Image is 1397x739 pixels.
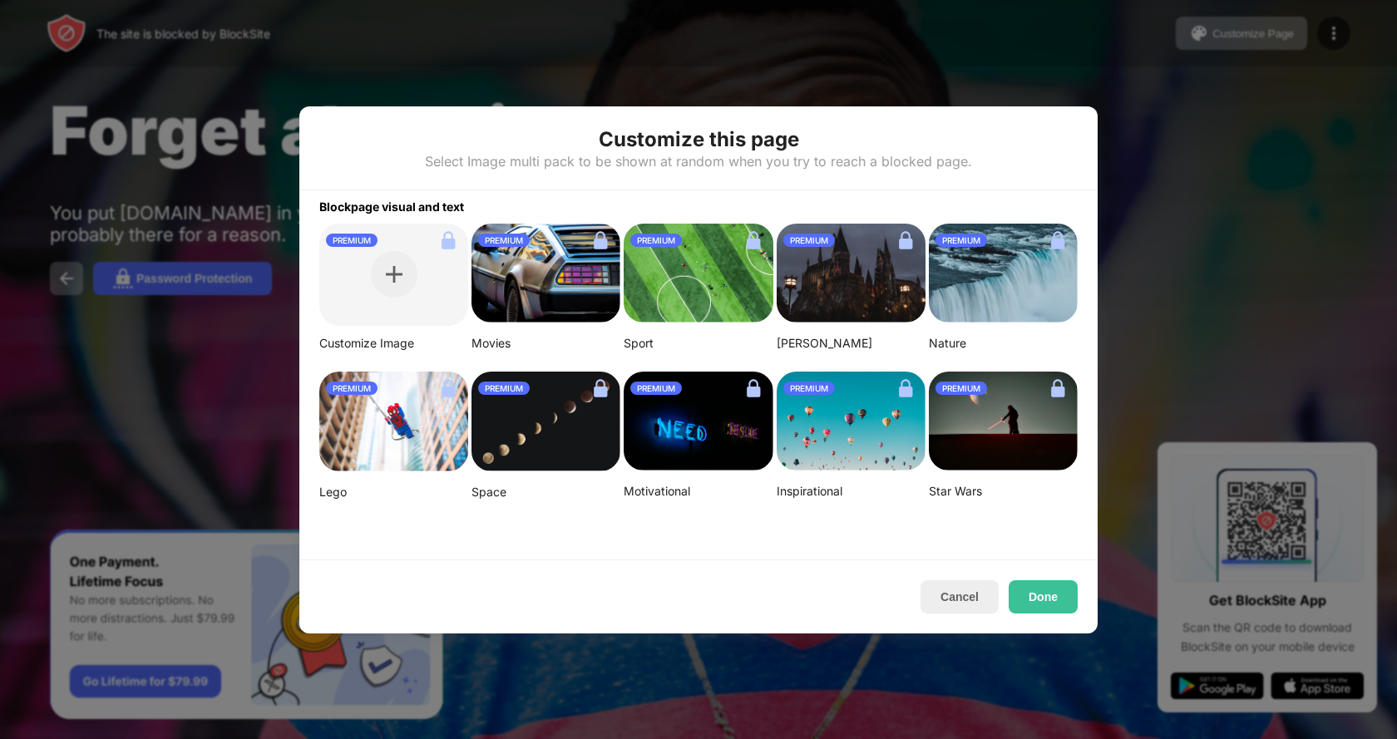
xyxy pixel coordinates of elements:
div: Blockpage visual and text [299,190,1098,214]
div: Select Image multi pack to be shown at random when you try to reach a blocked page. [425,153,972,170]
img: lock.svg [435,375,462,402]
img: lock.svg [740,375,767,402]
div: Lego [319,485,468,500]
div: PREMIUM [935,382,987,395]
div: Nature [929,336,1078,351]
div: Star Wars [929,484,1078,499]
img: mehdi-messrro-gIpJwuHVwt0-unsplash-small.png [319,372,468,471]
button: Cancel [921,580,999,613]
img: linda-xu-KsomZsgjLSA-unsplash.png [471,372,620,472]
div: PREMIUM [630,234,682,247]
img: jeff-wang-p2y4T4bFws4-unsplash-small.png [624,224,773,323]
div: PREMIUM [326,234,378,247]
div: Sport [624,336,773,351]
img: lock.svg [892,375,919,402]
div: Customize this page [599,126,799,153]
div: Motivational [624,484,773,499]
img: lock.svg [587,375,614,402]
div: PREMIUM [783,234,835,247]
div: PREMIUM [630,382,682,395]
img: lock.svg [740,227,767,254]
div: Customize Image [319,336,468,351]
div: Inspirational [777,484,926,499]
div: Space [471,485,620,500]
img: lock.svg [435,227,462,254]
img: lock.svg [1044,375,1071,402]
div: PREMIUM [783,382,835,395]
div: PREMIUM [478,234,530,247]
div: PREMIUM [478,382,530,395]
img: aditya-chinchure-LtHTe32r_nA-unsplash.png [929,224,1078,323]
img: aditya-vyas-5qUJfO4NU4o-unsplash-small.png [777,224,926,323]
div: Movies [471,336,620,351]
img: alexis-fauvet-qfWf9Muwp-c-unsplash-small.png [624,372,773,471]
div: PREMIUM [326,382,378,395]
img: lock.svg [587,227,614,254]
img: lock.svg [892,227,919,254]
img: plus.svg [386,266,402,283]
img: image-22-small.png [929,372,1078,471]
img: lock.svg [1044,227,1071,254]
img: image-26.png [471,224,620,323]
img: ian-dooley-DuBNA1QMpPA-unsplash-small.png [777,372,926,471]
div: PREMIUM [935,234,987,247]
div: [PERSON_NAME] [777,336,926,351]
button: Done [1009,580,1078,613]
